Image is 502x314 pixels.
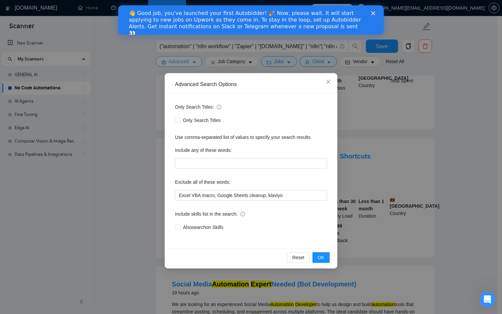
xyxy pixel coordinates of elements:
[175,134,327,141] div: Use comma-separated list of values to specify your search results.
[319,73,337,91] button: Close
[217,105,221,109] span: info-circle
[287,252,310,263] button: Reset
[479,291,495,307] iframe: Intercom live chat
[175,81,327,88] div: Advanced Search Options
[175,145,231,156] label: Include any of these words:
[240,212,245,216] span: info-circle
[118,5,384,35] iframe: Intercom live chat banner
[175,177,230,187] label: Exclude all of these words:
[175,103,221,111] span: Only Search Titles:
[180,117,223,124] span: Only Search Titles
[312,252,330,263] button: OK
[180,224,226,231] span: Also search on Skills
[11,5,244,31] div: 👋 Good job, you've launched your first Autobidder! 🎉 Now, please wait. It will start applying to ...
[318,254,324,261] span: OK
[253,6,260,10] div: Close
[292,254,304,261] span: Reset
[175,210,245,218] span: Include skills list in the search:
[326,79,331,84] span: close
